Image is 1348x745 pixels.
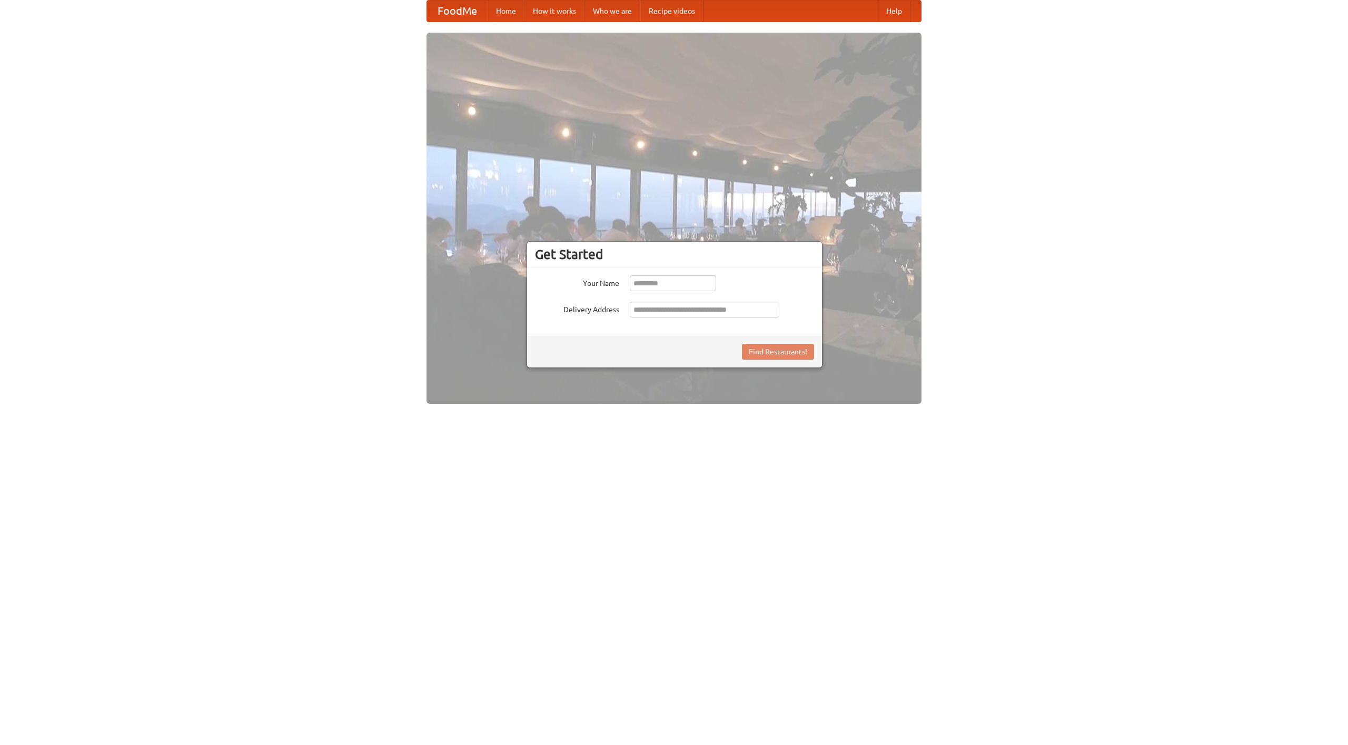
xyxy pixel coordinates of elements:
label: Delivery Address [535,302,619,315]
a: Recipe videos [640,1,703,22]
a: FoodMe [427,1,488,22]
h3: Get Started [535,246,814,262]
label: Your Name [535,275,619,289]
button: Find Restaurants! [742,344,814,360]
a: Who we are [584,1,640,22]
a: How it works [524,1,584,22]
a: Help [878,1,910,22]
a: Home [488,1,524,22]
